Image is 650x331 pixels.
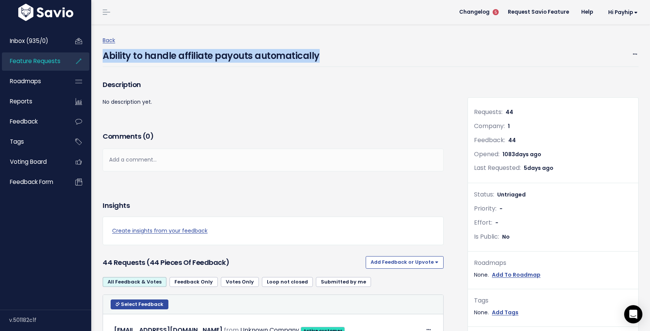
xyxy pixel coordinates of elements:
a: Roadmaps [2,73,63,90]
span: Status: [474,190,494,199]
span: Opened: [474,150,499,158]
span: No [502,233,510,241]
a: All Feedback & Votes [103,277,166,287]
a: Reports [2,93,63,110]
a: Inbox (935/0) [2,32,63,50]
div: None. [474,308,632,317]
a: Request Savio Feature [502,6,575,18]
h3: Insights [103,200,130,211]
button: Select Feedback [111,299,168,309]
span: Select Feedback [121,301,163,307]
h3: Description [103,79,444,90]
span: Feedback: [474,136,505,144]
span: - [499,205,503,212]
h3: Comments ( ) [103,131,444,142]
a: Back [103,36,115,44]
span: 0 [146,131,150,141]
img: logo-white.9d6f32f41409.svg [16,4,75,21]
span: 1083 [503,150,541,158]
span: Last Requested: [474,163,521,172]
span: 44 [506,108,513,116]
a: Hi Payhip [599,6,644,18]
span: 5 [524,164,553,172]
span: Roadmaps [10,77,41,85]
a: Votes Only [221,277,259,287]
span: Requests: [474,108,503,116]
a: Tags [2,133,63,150]
a: Help [575,6,599,18]
span: Untriaged [497,191,526,198]
span: Is Public: [474,232,499,241]
a: Voting Board [2,153,63,171]
span: days ago [515,150,541,158]
div: Tags [474,295,632,306]
span: Hi Payhip [608,10,638,15]
div: Roadmaps [474,258,632,269]
span: Priority: [474,204,496,213]
a: Add Tags [492,308,518,317]
span: Tags [10,138,24,146]
span: Voting Board [10,158,47,166]
span: 5 [493,9,499,15]
span: days ago [527,164,553,172]
span: - [495,219,498,226]
span: Reports [10,97,32,105]
span: Company: [474,122,505,130]
a: Submitted by me [316,277,371,287]
a: Add To Roadmap [492,270,541,280]
span: Effort: [474,218,492,227]
div: None. [474,270,632,280]
span: Feature Requests [10,57,60,65]
div: Add a comment... [103,149,444,171]
div: v.501182c1f [9,310,91,330]
button: Add Feedback or Upvote [366,256,444,268]
p: No description yet. [103,97,444,107]
h4: Ability to handle affiliate payouts automatically [103,45,320,63]
a: Feedback Only [170,277,218,287]
span: Feedback form [10,178,53,186]
span: 44 [508,136,516,144]
span: Changelog [459,10,490,15]
div: Open Intercom Messenger [624,305,642,323]
a: Feature Requests [2,52,63,70]
span: Inbox (935/0) [10,37,48,45]
span: Feedback [10,117,38,125]
a: Feedback [2,113,63,130]
span: 1 [508,122,510,130]
h3: 44 Requests (44 pieces of Feedback) [103,257,363,268]
a: Feedback form [2,173,63,191]
a: Loop not closed [262,277,313,287]
a: Create insights from your feedback [112,226,434,236]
